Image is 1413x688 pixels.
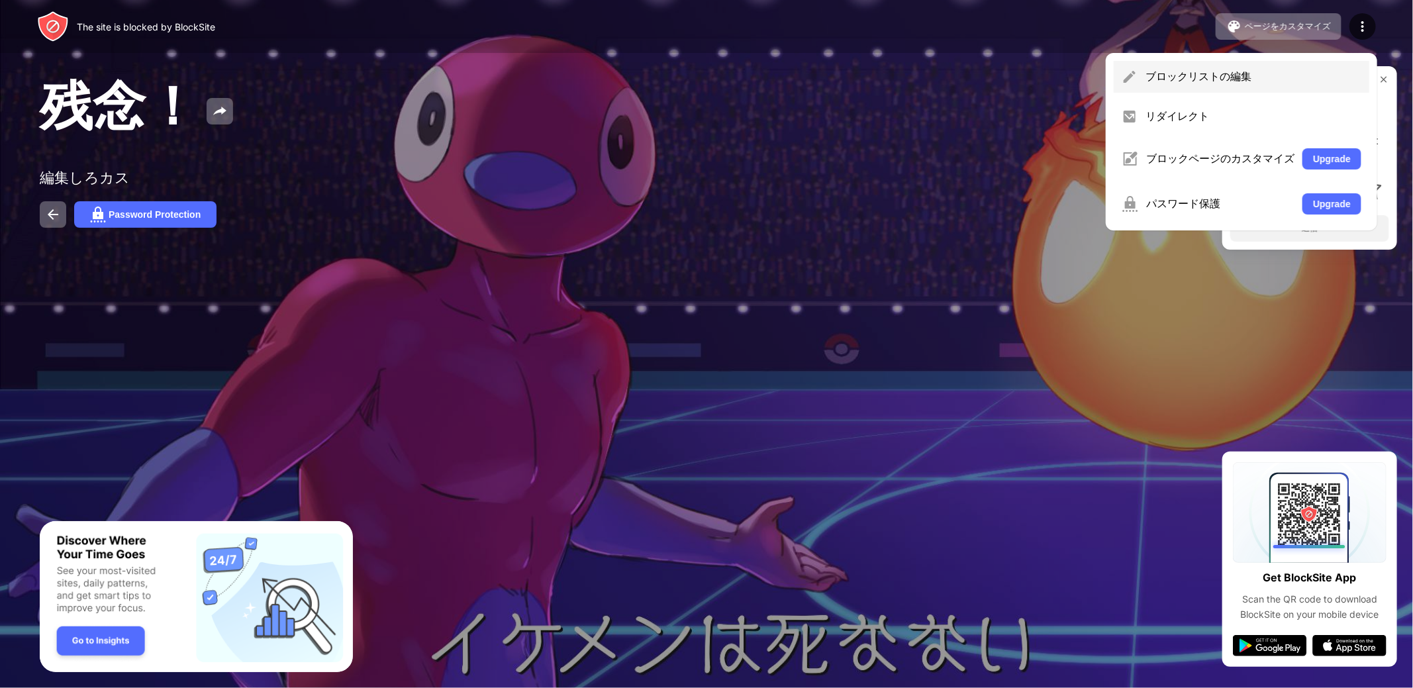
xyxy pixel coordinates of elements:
[1122,109,1138,124] img: menu-redirect.svg
[1233,635,1307,656] img: google-play.svg
[1302,193,1361,215] button: Upgrade
[1122,196,1138,212] img: menu-password.svg
[77,21,215,32] div: The site is blocked by BlockSite
[1379,74,1389,85] img: rate-us-close.svg
[45,207,61,222] img: back.svg
[1245,21,1331,32] div: ページをカスタマイズ
[1233,462,1387,563] img: qrcode.svg
[74,201,217,228] button: Password Protection
[212,103,228,119] img: share.svg
[40,168,449,188] div: 編集しろカス
[1302,148,1361,170] button: Upgrade
[1263,568,1357,587] div: Get BlockSite App
[1145,70,1361,84] div: ブロックリストの編集
[1226,19,1242,34] img: pallet.svg
[1216,13,1341,40] button: ページをカスタマイズ
[1146,152,1294,166] div: ブロックページのカスタマイズ
[37,11,69,42] img: header-logo.svg
[1145,109,1361,124] div: リダイレクト
[109,209,201,220] div: Password Protection
[1312,635,1387,656] img: app-store.svg
[1146,197,1294,211] div: パスワード保護
[40,521,353,673] iframe: Banner
[1122,69,1138,85] img: menu-pencil.svg
[1122,151,1138,167] img: menu-customize.svg
[1233,592,1387,622] div: Scan the QR code to download BlockSite on your mobile device
[1355,19,1371,34] img: menu-icon.svg
[90,207,106,222] img: password.svg
[40,73,199,137] span: 残念！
